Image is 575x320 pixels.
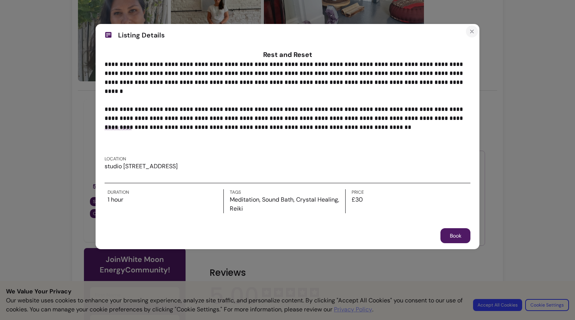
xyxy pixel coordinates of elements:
p: studio [STREET_ADDRESS] [105,162,178,171]
label: Tags [230,189,346,195]
label: Location [105,156,178,162]
label: Duration [108,189,223,195]
label: Price [352,189,467,195]
h1: Rest and Reset [105,49,470,60]
button: Close [466,25,478,37]
button: Book [440,228,470,243]
span: Listing Details [118,30,165,40]
p: 1 hour [108,195,223,204]
p: £30 [352,195,467,204]
p: Meditation, Sound Bath, Crystal Healing, Reiki [230,195,346,213]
